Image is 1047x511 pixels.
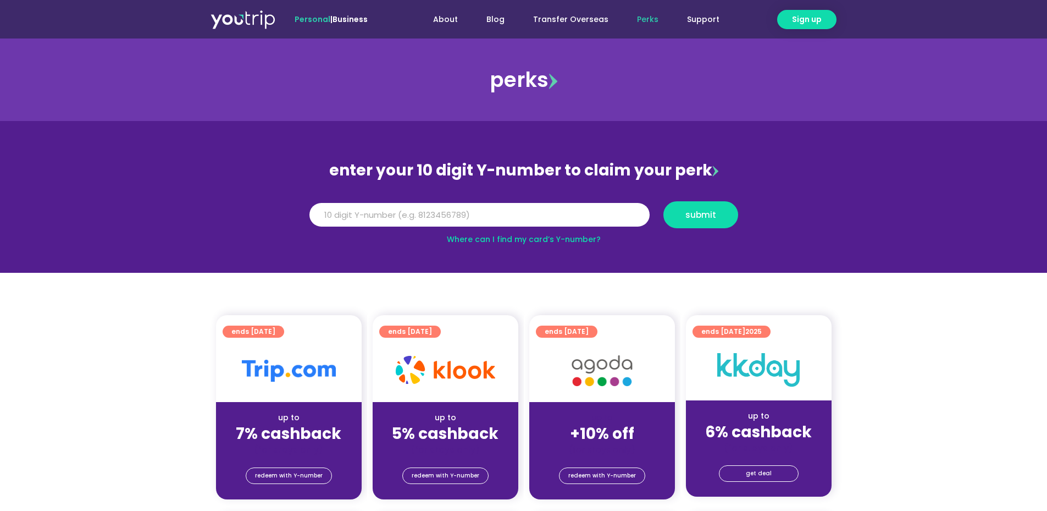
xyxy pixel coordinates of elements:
a: Sign up [777,10,837,29]
span: ends [DATE] [388,326,432,338]
div: enter your 10 digit Y-number to claim your perk [304,156,744,185]
nav: Menu [397,9,734,30]
a: redeem with Y-number [559,468,645,484]
span: Personal [295,14,330,25]
strong: 7% cashback [236,423,341,444]
strong: 6% cashback [705,421,812,443]
a: ends [DATE] [379,326,441,338]
strong: +10% off [570,423,634,444]
a: Blog [472,9,519,30]
div: (for stays only) [695,442,823,454]
div: (for stays only) [381,444,509,455]
a: Where can I find my card’s Y-number? [447,234,601,245]
span: redeem with Y-number [255,468,323,483]
span: Sign up [792,14,822,25]
span: submit [685,211,716,219]
button: submit [663,201,738,228]
span: up to [592,412,612,423]
div: up to [225,412,353,424]
a: ends [DATE] [223,326,284,338]
span: redeem with Y-number [568,468,636,483]
a: redeem with Y-number [246,468,332,484]
strong: 5% cashback [392,423,498,444]
span: redeem with Y-number [412,468,479,483]
span: ends [DATE] [701,326,762,338]
div: (for stays only) [538,444,666,455]
a: Business [333,14,368,25]
span: | [295,14,368,25]
div: up to [381,412,509,424]
form: Y Number [309,201,738,237]
span: ends [DATE] [545,326,589,338]
div: up to [695,410,823,422]
a: ends [DATE] [536,326,597,338]
input: 10 digit Y-number (e.g. 8123456789) [309,203,650,227]
a: redeem with Y-number [402,468,489,484]
span: ends [DATE] [231,326,275,338]
a: ends [DATE]2025 [693,326,771,338]
div: (for stays only) [225,444,353,455]
span: 2025 [745,327,762,336]
a: get deal [719,465,799,482]
a: Support [673,9,734,30]
a: About [419,9,472,30]
a: Transfer Overseas [519,9,623,30]
span: get deal [746,466,772,481]
a: Perks [623,9,673,30]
